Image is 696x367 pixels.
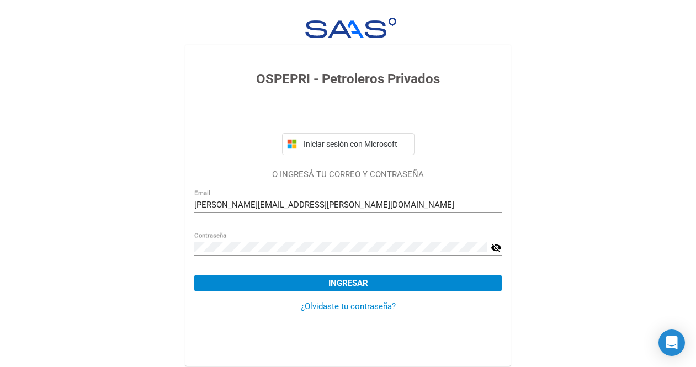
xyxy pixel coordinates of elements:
a: ¿Olvidaste tu contraseña? [301,301,396,311]
mat-icon: visibility_off [491,241,502,254]
p: O INGRESÁ TU CORREO Y CONTRASEÑA [194,168,502,181]
button: Ingresar [194,275,502,291]
span: Ingresar [328,278,368,288]
span: Iniciar sesión con Microsoft [301,140,410,148]
h3: OSPEPRI - Petroleros Privados [194,69,502,89]
div: Open Intercom Messenger [658,329,685,356]
button: Iniciar sesión con Microsoft [282,133,415,155]
iframe: Botón de Acceder con Google [277,101,420,125]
